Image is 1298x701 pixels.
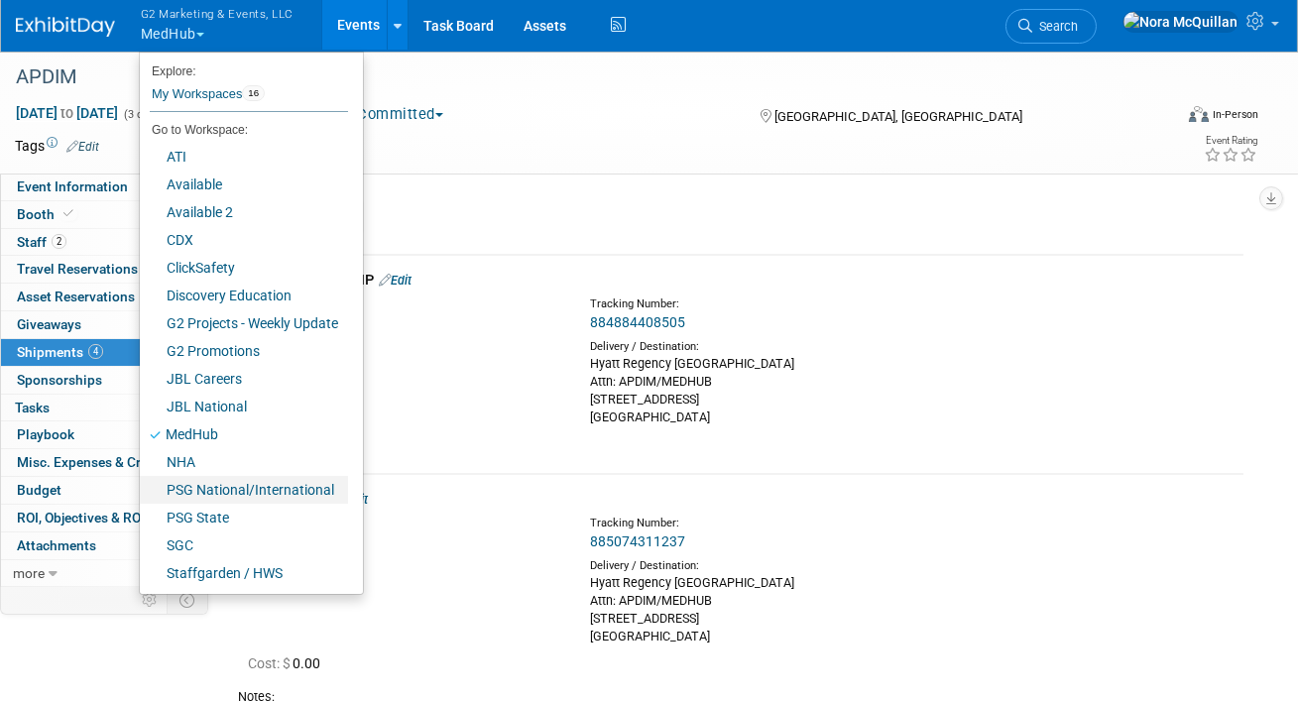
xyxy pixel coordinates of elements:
[150,77,348,111] a: My Workspaces16
[17,261,138,277] span: Travel Reservations
[1122,11,1239,33] img: Nora McQuillan
[590,516,988,531] div: Tracking Number:
[122,108,164,121] span: (3 days)
[140,59,348,77] li: Explore:
[140,337,348,365] a: G2 Promotions
[333,104,451,125] button: Committed
[17,344,103,360] span: Shipments
[66,140,99,154] a: Edit
[248,516,560,531] div: Courier:
[13,565,45,581] span: more
[140,198,348,226] a: Available 2
[774,109,1022,124] span: [GEOGRAPHIC_DATA], [GEOGRAPHIC_DATA]
[15,104,119,122] span: [DATE] [DATE]
[238,489,1243,510] div: Swag from G2
[242,85,265,101] span: 16
[140,448,348,476] a: NHA
[590,296,988,312] div: Tracking Number:
[140,171,348,198] a: Available
[140,476,348,504] a: PSG National/International
[248,655,328,671] span: 0.00
[17,206,77,222] span: Booth
[16,17,115,37] img: ExhibitDay
[17,316,81,332] span: Giveaways
[590,355,902,426] div: Hyatt Regency [GEOGRAPHIC_DATA] Attn: APDIM/MEDHUB [STREET_ADDRESS] [GEOGRAPHIC_DATA]
[58,105,76,121] span: to
[248,296,560,312] div: Courier:
[1189,106,1209,122] img: Format-Inperson.png
[17,482,61,498] span: Budget
[1032,19,1078,34] span: Search
[248,655,293,671] span: Cost: $
[1,449,207,476] a: Misc. Expenses & Credits
[590,533,685,549] a: 885074311237
[15,400,50,415] span: Tasks
[1076,103,1258,133] div: Event Format
[88,344,103,359] span: 4
[590,574,902,645] div: Hyatt Regency [GEOGRAPHIC_DATA] Attn: APDIM/MEDHUB [STREET_ADDRESS] [GEOGRAPHIC_DATA]
[248,558,560,574] div: Pick-up / Drop-Off:
[140,504,348,531] a: PSG State
[248,339,560,355] div: Pick-up / Drop-Off:
[52,234,66,249] span: 2
[1,477,207,504] a: Budget
[140,365,348,393] a: JBL Careers
[17,426,74,442] span: Playbook
[1005,9,1097,44] a: Search
[248,312,560,332] div: FedEx
[140,282,348,309] a: Discovery Education
[168,587,208,613] td: Toggle Event Tabs
[17,454,172,470] span: Misc. Expenses & Credits
[140,309,348,337] a: G2 Projects - Weekly Update
[590,558,902,574] div: Delivery / Destination:
[140,531,348,559] a: SGC
[1,201,207,228] a: Booth
[141,3,294,24] span: G2 Marketing & Events, LLC
[1,367,207,394] a: Sponsorships
[590,339,902,355] div: Delivery / Destination:
[133,587,168,613] td: Personalize Event Tab Strip
[1,174,207,200] a: Event Information
[140,254,348,282] a: ClickSafety
[140,143,348,171] a: ATI
[1,395,207,421] a: Tasks
[1,339,207,366] a: Shipments4
[17,372,102,388] span: Sponsorships
[1,505,207,531] a: ROI, Objectives & ROO
[17,510,150,526] span: ROI, Objectives & ROO
[1,421,207,448] a: Playbook
[1,311,207,338] a: Giveaways
[140,420,348,448] a: MedHub
[17,537,96,553] span: Attachments
[140,117,348,143] li: Go to Workspace:
[1204,136,1257,146] div: Event Rating
[140,393,348,420] a: JBL National
[379,273,412,288] a: Edit
[17,234,66,250] span: Staff
[248,531,560,551] div: FedEx
[1,284,207,310] a: Asset Reservations
[238,270,1243,291] div: Supplies from NRMP
[17,178,128,194] span: Event Information
[9,59,1152,95] div: APDIM
[140,559,348,587] a: Staffgarden / HWS
[1,560,207,587] a: more
[590,314,685,330] a: 884884408505
[63,208,73,219] i: Booth reservation complete
[1,532,207,559] a: Attachments
[1,256,207,283] a: Travel Reservations
[1212,107,1258,122] div: In-Person
[140,226,348,254] a: CDX
[15,136,99,156] td: Tags
[17,289,135,304] span: Asset Reservations
[1,229,207,256] a: Staff2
